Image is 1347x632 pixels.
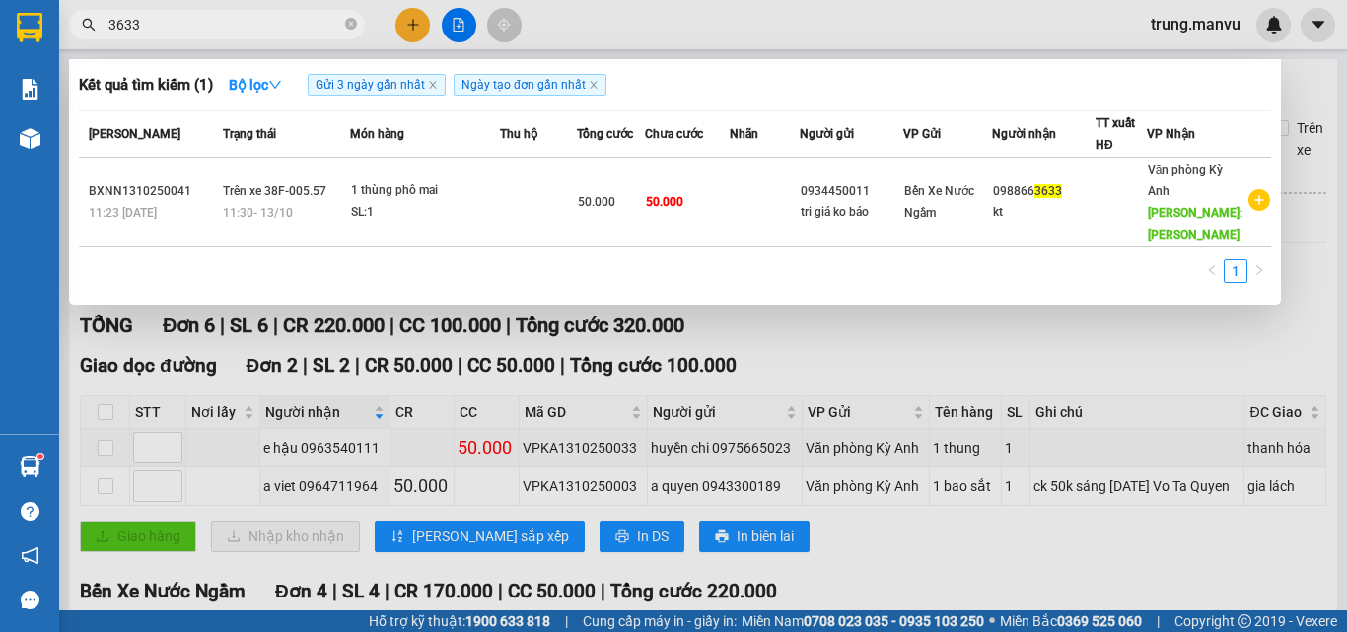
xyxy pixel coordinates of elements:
[993,202,1095,223] div: kt
[350,127,404,141] span: Món hàng
[646,195,683,209] span: 50.000
[268,78,282,92] span: down
[345,16,357,35] span: close-circle
[1253,264,1265,276] span: right
[223,127,276,141] span: Trạng thái
[223,206,293,220] span: 11:30 - 13/10
[993,181,1095,202] div: 098866
[351,180,499,202] div: 1 thùng phô mai
[1148,206,1242,242] span: [PERSON_NAME]: [PERSON_NAME]
[351,202,499,224] div: SL: 1
[1200,259,1224,283] li: Previous Page
[645,127,703,141] span: Chưa cước
[17,13,42,42] img: logo-vxr
[1224,259,1247,283] li: 1
[79,75,213,96] h3: Kết quả tìm kiếm ( 1 )
[89,181,217,202] div: BXNN1310250041
[454,74,606,96] span: Ngày tạo đơn gần nhất
[37,454,43,459] sup: 1
[1206,264,1218,276] span: left
[730,127,758,141] span: Nhãn
[21,546,39,565] span: notification
[500,127,537,141] span: Thu hộ
[1034,184,1062,198] span: 3633
[801,202,902,223] div: tri giá ko báo
[800,127,854,141] span: Người gửi
[801,181,902,202] div: 0934450011
[223,184,326,198] span: Trên xe 38F-005.57
[213,69,298,101] button: Bộ lọcdown
[1247,259,1271,283] li: Next Page
[577,127,633,141] span: Tổng cước
[21,591,39,609] span: message
[20,79,40,100] img: solution-icon
[308,74,446,96] span: Gửi 3 ngày gần nhất
[904,184,974,220] span: Bến Xe Nước Ngầm
[82,18,96,32] span: search
[229,77,282,93] strong: Bộ lọc
[428,80,438,90] span: close
[345,18,357,30] span: close-circle
[1247,259,1271,283] button: right
[108,14,341,35] input: Tìm tên, số ĐT hoặc mã đơn
[20,128,40,149] img: warehouse-icon
[578,195,615,209] span: 50.000
[1148,163,1224,198] span: Văn phòng Kỳ Anh
[992,127,1056,141] span: Người nhận
[20,456,40,477] img: warehouse-icon
[589,80,599,90] span: close
[21,502,39,521] span: question-circle
[1147,127,1195,141] span: VP Nhận
[903,127,941,141] span: VP Gửi
[89,127,180,141] span: [PERSON_NAME]
[1225,260,1246,282] a: 1
[1200,259,1224,283] button: left
[1248,189,1270,211] span: plus-circle
[89,206,157,220] span: 11:23 [DATE]
[1096,116,1135,152] span: TT xuất HĐ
